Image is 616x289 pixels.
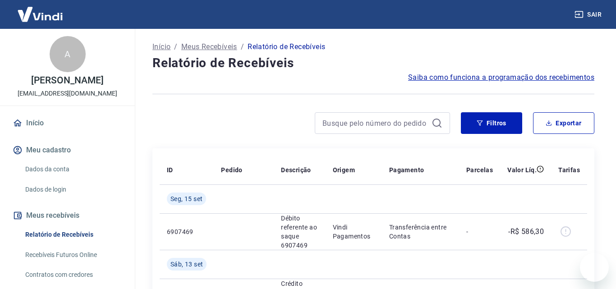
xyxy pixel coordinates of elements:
div: A [50,36,86,72]
p: [PERSON_NAME] [31,76,103,85]
button: Meus recebíveis [11,206,124,225]
p: [EMAIL_ADDRESS][DOMAIN_NAME] [18,89,117,98]
p: - [466,227,493,236]
button: Meu cadastro [11,140,124,160]
a: Relatório de Recebíveis [22,225,124,244]
p: Pedido [221,165,242,174]
p: Débito referente ao saque 6907469 [281,214,318,250]
p: / [174,41,177,52]
iframe: Botão para abrir a janela de mensagens [580,253,609,282]
p: / [241,41,244,52]
button: Filtros [461,112,522,134]
a: Início [11,113,124,133]
a: Meus Recebíveis [181,41,237,52]
a: Contratos com credores [22,266,124,284]
p: Descrição [281,165,311,174]
a: Saiba como funciona a programação dos recebimentos [408,72,594,83]
button: Exportar [533,112,594,134]
p: Transferência entre Contas [389,223,452,241]
p: Origem [333,165,355,174]
p: -R$ 586,30 [508,226,544,237]
a: Dados de login [22,180,124,199]
span: Seg, 15 set [170,194,202,203]
p: Tarifas [558,165,580,174]
a: Dados da conta [22,160,124,179]
p: Vindi Pagamentos [333,223,375,241]
p: ID [167,165,173,174]
p: Valor Líq. [507,165,537,174]
h4: Relatório de Recebíveis [152,54,594,72]
a: Início [152,41,170,52]
p: 6907469 [167,227,207,236]
button: Sair [573,6,605,23]
img: Vindi [11,0,69,28]
p: Parcelas [466,165,493,174]
input: Busque pelo número do pedido [322,116,428,130]
a: Recebíveis Futuros Online [22,246,124,264]
p: Relatório de Recebíveis [248,41,325,52]
p: Pagamento [389,165,424,174]
span: Sáb, 13 set [170,260,203,269]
